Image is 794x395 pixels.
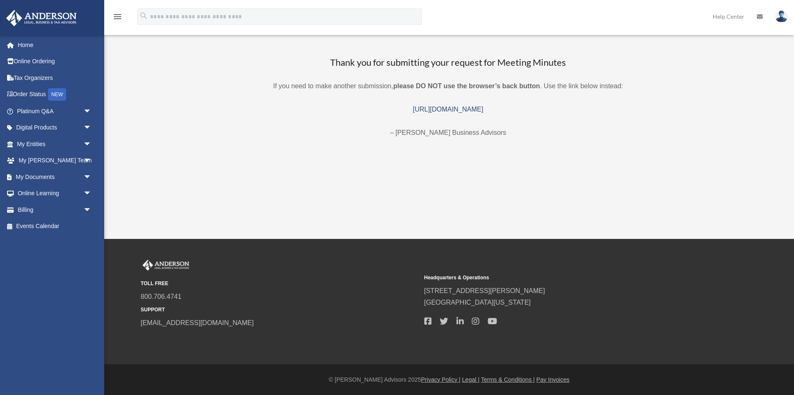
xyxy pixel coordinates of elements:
[393,82,540,89] b: please DO NOT use the browser’s back button
[104,375,794,385] div: © [PERSON_NAME] Advisors 2025
[6,169,104,185] a: My Documentsarrow_drop_down
[6,152,104,169] a: My [PERSON_NAME] Teamarrow_drop_down
[137,80,760,92] p: If you need to make another submission, . Use the link below instead:
[141,279,418,288] small: TOLL FREE
[141,319,254,326] a: [EMAIL_ADDRESS][DOMAIN_NAME]
[141,260,191,271] img: Anderson Advisors Platinum Portal
[83,169,100,186] span: arrow_drop_down
[481,376,535,383] a: Terms & Conditions |
[141,306,418,314] small: SUPPORT
[83,201,100,219] span: arrow_drop_down
[6,70,104,86] a: Tax Organizers
[4,10,79,26] img: Anderson Advisors Platinum Portal
[137,127,760,139] p: – [PERSON_NAME] Business Advisors
[775,10,788,22] img: User Pic
[83,119,100,137] span: arrow_drop_down
[141,293,182,300] a: 800.706.4741
[139,11,148,20] i: search
[6,119,104,136] a: Digital Productsarrow_drop_down
[83,152,100,169] span: arrow_drop_down
[137,56,760,69] h3: Thank you for submitting your request for Meeting Minutes
[83,185,100,202] span: arrow_drop_down
[6,37,104,53] a: Home
[83,103,100,120] span: arrow_drop_down
[424,273,702,282] small: Headquarters & Operations
[462,376,480,383] a: Legal |
[6,218,104,235] a: Events Calendar
[48,88,66,101] div: NEW
[113,12,123,22] i: menu
[113,15,123,22] a: menu
[6,136,104,152] a: My Entitiesarrow_drop_down
[424,299,531,306] a: [GEOGRAPHIC_DATA][US_STATE]
[6,86,104,103] a: Order StatusNEW
[413,106,483,113] a: [URL][DOMAIN_NAME]
[421,376,461,383] a: Privacy Policy |
[536,376,569,383] a: Pay Invoices
[6,103,104,119] a: Platinum Q&Aarrow_drop_down
[6,53,104,70] a: Online Ordering
[83,136,100,153] span: arrow_drop_down
[6,201,104,218] a: Billingarrow_drop_down
[424,287,545,294] a: [STREET_ADDRESS][PERSON_NAME]
[6,185,104,202] a: Online Learningarrow_drop_down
